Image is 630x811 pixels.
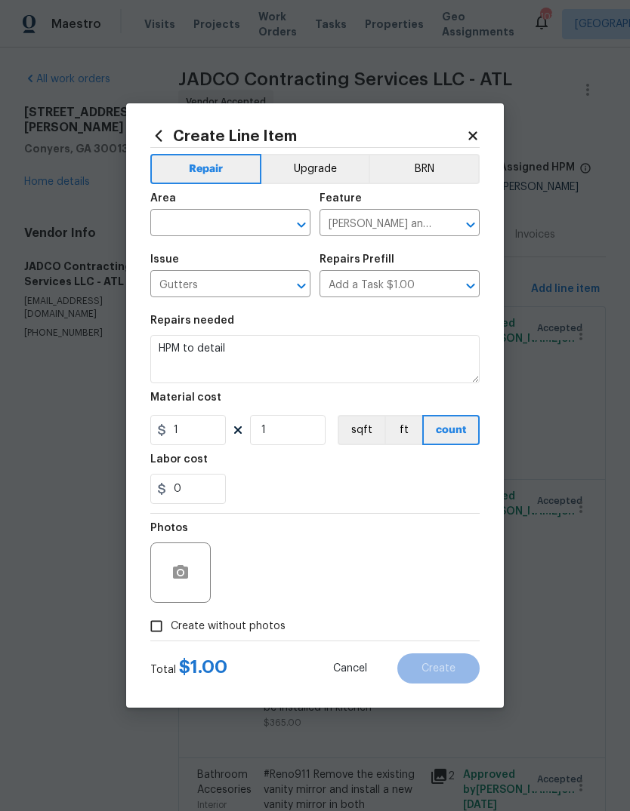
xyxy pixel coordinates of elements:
[460,275,481,296] button: Open
[309,653,391,684] button: Cancel
[150,523,188,533] h5: Photos
[291,275,312,296] button: Open
[338,415,384,445] button: sqft
[460,214,481,235] button: Open
[261,154,369,184] button: Upgrade
[171,619,286,634] span: Create without photos
[333,663,367,674] span: Cancel
[397,653,480,684] button: Create
[150,659,227,677] div: Total
[150,454,208,465] h5: Labor cost
[150,193,176,204] h5: Area
[422,415,480,445] button: count
[150,254,179,265] h5: Issue
[150,127,466,144] h2: Create Line Item
[150,392,221,403] h5: Material cost
[369,154,480,184] button: BRN
[320,254,394,265] h5: Repairs Prefill
[150,315,234,326] h5: Repairs needed
[150,154,261,184] button: Repair
[150,335,480,383] textarea: HPM to detail
[291,214,312,235] button: Open
[320,193,362,204] h5: Feature
[384,415,422,445] button: ft
[179,658,227,676] span: $ 1.00
[422,663,456,674] span: Create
